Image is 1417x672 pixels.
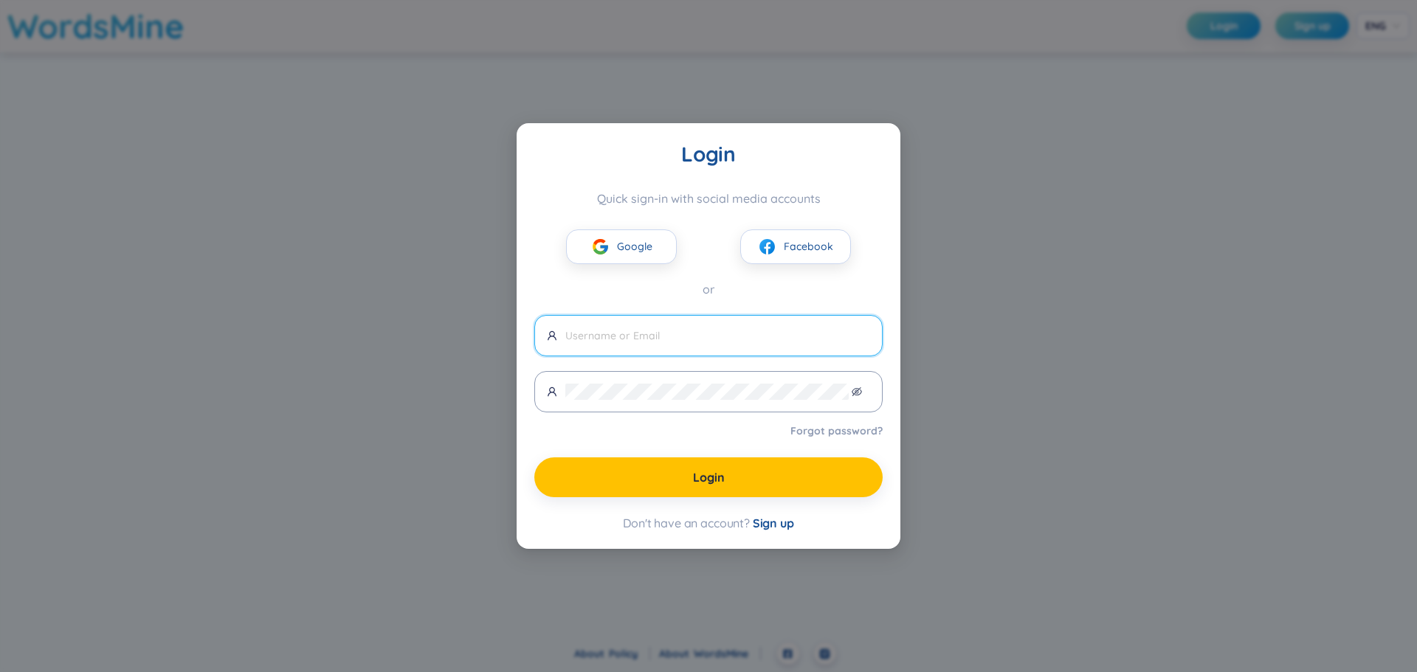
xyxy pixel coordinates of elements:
img: google [591,238,610,256]
span: user [547,387,557,397]
div: Login [534,141,883,167]
span: user [547,330,557,341]
div: Don't have an account? [534,515,883,531]
button: facebookFacebook [740,229,851,264]
div: Quick sign-in with social media accounts [534,191,883,206]
a: Forgot password? [790,423,883,438]
span: Google [617,238,652,254]
span: Login [693,469,725,485]
img: facebook [758,238,776,256]
div: or [534,280,883,299]
span: eye-invisible [852,387,862,397]
button: googleGoogle [566,229,677,264]
span: Facebook [784,238,833,254]
input: Username or Email [565,328,870,344]
button: Login [534,457,883,497]
span: Sign up [753,516,794,530]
